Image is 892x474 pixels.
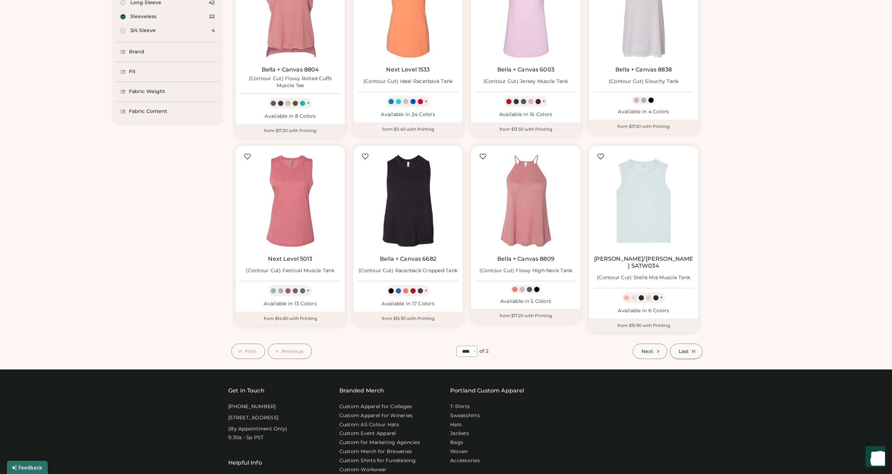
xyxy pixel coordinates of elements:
a: Sweatshirts [450,412,480,419]
div: (Contour Cut) Stella Mia Muscle Tank [597,274,690,281]
div: (Contour Cut) Festival Muscle Tank [246,267,334,274]
div: + [424,287,428,295]
div: from $15.30 with Printing [353,312,463,326]
a: Bella + Canvas 8804 [262,66,319,73]
a: Custom Merch for Breweries [339,448,412,455]
button: Last [670,344,702,359]
a: Custom Apparel for Wineries [339,412,413,419]
div: Available in 6 Colors [593,307,694,314]
div: + [307,99,310,107]
div: 4 [212,27,215,34]
div: 9:30a - 5p PST [228,434,264,441]
a: Custom Event Apparel [339,430,396,437]
a: Custom for Marketing Agencies [339,439,420,446]
a: Bags [450,439,463,446]
div: Fit [129,68,136,75]
img: Next Level 5013 (Contour Cut) Festival Muscle Tank [240,150,341,251]
div: from $17.20 with Printing [471,309,580,323]
img: BELLA + CANVAS 8809 (Contour Cut) Flowy High-Neck Tank [475,150,576,251]
a: Bella + Canvas 6682 [380,255,436,262]
div: Available in 8 Colors [240,113,341,120]
button: First [231,344,265,359]
div: (Contour Cut) Racerback Cropped Tank [359,267,457,274]
div: Helpful Info [228,459,262,467]
a: T-Shirts [450,403,470,410]
div: Brand [129,48,145,55]
img: Stanley/Stella SATW034 (Contour Cut) Stella Mia Muscle Tank [593,150,694,251]
a: Bella + Canvas 8809 [497,255,554,262]
div: from $14.80 with Printing [236,312,345,326]
div: of 2 [479,348,489,355]
div: Available in 16 Colors [475,111,576,118]
a: Jackets [450,430,469,437]
div: Available in 5 Colors [475,298,576,305]
a: Custom Apparel for Colleges [339,403,412,410]
div: 3/4 Sleeve [130,27,156,34]
a: Hats [450,421,462,428]
span: Last [679,349,689,354]
div: Available in 13 Colors [240,300,341,307]
div: + [542,98,545,105]
div: (Contour Cut) Jersey Muscle Tank [484,78,568,85]
div: (Contour Cut) Ideal Racerback Tank [363,78,453,85]
a: Woven [450,448,468,455]
div: + [307,287,310,295]
a: Next Level 1533 [386,66,430,73]
div: + [424,98,428,105]
div: 22 [209,13,215,20]
button: Previous [268,344,312,359]
a: Bella + Canvas 8838 [615,66,672,73]
a: Custom AS Colour Hats [339,421,399,428]
div: from $17.50 with Printing [589,120,698,133]
button: Next [633,344,667,359]
div: [PHONE_NUMBER] [228,403,276,410]
a: Custom Shirts for Fundraising [339,457,416,464]
div: from $13.50 with Printing [471,122,580,136]
div: Get In Touch [228,387,264,395]
div: (Contour Cut) Flowy High-Neck Tank [479,267,572,274]
span: Next [641,349,653,354]
a: Accessories [450,457,480,464]
div: Sleeveless [130,13,156,20]
span: Previous [282,349,303,354]
div: (By Appointment Only) [228,426,287,433]
div: (Contour Cut) Slouchy Tank [609,78,679,85]
div: [STREET_ADDRESS] [228,414,278,421]
div: + [660,294,663,301]
a: Bella + Canvas 6003 [497,66,554,73]
a: Next Level 5013 [268,255,312,262]
div: from $17.30 with Printing [236,124,345,138]
div: Fabric Content [129,108,167,115]
a: [PERSON_NAME]/[PERSON_NAME] SATW034 [593,255,694,269]
img: BELLA + CANVAS 6682 (Contour Cut) Racerback Cropped Tank [357,150,459,251]
div: Available in 24 Colors [357,111,459,118]
iframe: Front Chat [859,443,889,473]
span: First [245,349,256,354]
div: (Contour Cut) Flowy Rolled Cuffs Muscle Tee [240,75,341,89]
div: Branded Merch [339,387,384,395]
div: from $11.40 with Printing [353,122,463,136]
a: Custom Workwear [339,466,387,473]
div: Fabric Weight [129,88,165,95]
div: Available in 17 Colors [357,300,459,307]
div: from $15.90 with Printing [589,319,698,332]
a: Portland Custom Apparel [450,387,524,395]
div: Available in 4 Colors [593,108,694,115]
